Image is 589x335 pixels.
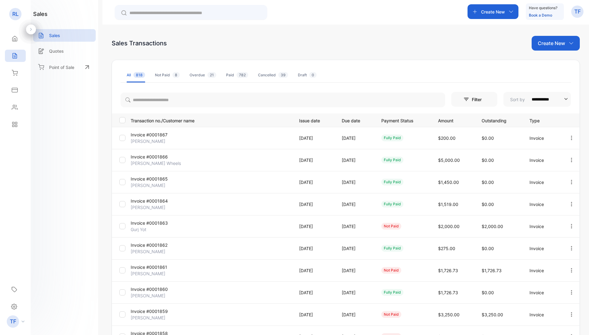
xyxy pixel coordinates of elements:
span: 21 [207,72,216,78]
p: Invoice [529,245,556,252]
button: TF [571,4,583,19]
div: Paid [226,72,248,78]
p: [PERSON_NAME] [131,204,184,211]
span: $3,250.00 [482,312,503,317]
span: $200.00 [438,135,456,141]
p: [DATE] [342,311,369,318]
p: Create New [481,9,505,15]
span: $275.00 [438,246,455,251]
div: fully paid [381,201,403,207]
p: [DATE] [299,157,329,163]
span: $1,726.73 [482,268,502,273]
span: $1,726.73 [438,290,458,295]
p: Point of Sale [49,64,74,70]
p: Outstanding [482,116,517,124]
span: 0 [309,72,317,78]
a: Sales [33,29,96,42]
p: [DATE] [299,223,329,230]
p: [DATE] [299,179,329,185]
span: $0.00 [482,135,494,141]
p: [DATE] [299,245,329,252]
a: Point of Sale [33,60,96,74]
p: Gurj Yot [131,226,184,233]
span: $0.00 [482,202,494,207]
div: Cancelled [258,72,288,78]
p: Invoice [529,289,556,296]
p: [DATE] [299,135,329,141]
span: $1,450.00 [438,180,459,185]
p: [DATE] [342,223,369,230]
p: Invoice #0001860 [131,286,184,292]
div: not paid [381,223,401,230]
div: fully paid [381,289,403,296]
p: Amount [438,116,469,124]
p: Invoice [529,179,556,185]
p: Sort by [510,96,525,103]
p: [DATE] [342,267,369,274]
button: Create New [532,36,580,51]
p: Invoice [529,135,556,141]
a: Quotes [33,45,96,57]
p: [PERSON_NAME] [131,314,184,321]
p: Sales [49,32,60,39]
p: Invoice [529,223,556,230]
p: [DATE] [342,201,369,207]
span: $2,000.00 [482,224,503,229]
p: [DATE] [342,245,369,252]
p: Invoice #0001865 [131,176,184,182]
span: $0.00 [482,290,494,295]
p: Invoice [529,311,556,318]
p: [PERSON_NAME] [131,248,184,255]
p: Invoice [529,267,556,274]
p: Invoice #0001867 [131,131,184,138]
p: Issue date [299,116,329,124]
a: Book a Demo [529,13,552,17]
p: Invoice #0001866 [131,154,184,160]
p: [PERSON_NAME] [131,270,184,277]
p: [DATE] [342,135,369,141]
span: $0.00 [482,158,494,163]
p: TF [10,318,16,325]
p: RL [12,10,19,18]
p: [PERSON_NAME] [131,182,184,188]
p: Invoice #0001862 [131,242,184,248]
p: [DATE] [299,201,329,207]
p: Invoice [529,157,556,163]
div: fully paid [381,245,403,252]
p: Transaction no./Customer name [131,116,291,124]
span: $0.00 [482,180,494,185]
p: Payment Status [381,116,425,124]
span: 39 [278,72,288,78]
p: [DATE] [299,289,329,296]
div: not paid [381,267,401,274]
p: Invoice #0001863 [131,220,184,226]
p: [DATE] [342,157,369,163]
p: Invoice #0001861 [131,264,184,270]
span: 818 [133,72,145,78]
p: [PERSON_NAME] [131,292,184,299]
div: fully paid [381,135,403,141]
p: Have questions? [529,5,557,11]
p: [DATE] [342,289,369,296]
div: All [127,72,145,78]
p: Invoice #0001864 [131,198,184,204]
p: Quotes [49,48,64,54]
p: [DATE] [299,311,329,318]
span: $2,000.00 [438,224,460,229]
span: $1,726.73 [438,268,458,273]
p: [DATE] [342,179,369,185]
div: not paid [381,311,401,318]
span: 8 [172,72,180,78]
h1: sales [33,10,48,18]
p: Due date [342,116,369,124]
div: Overdue [190,72,216,78]
p: Invoice [529,201,556,207]
button: Sort by [503,92,571,107]
p: TF [574,8,581,16]
div: fully paid [381,179,403,185]
p: [DATE] [299,267,329,274]
span: $1,519.00 [438,202,458,207]
span: $3,250.00 [438,312,460,317]
span: $5,000.00 [438,158,460,163]
p: Type [529,116,556,124]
